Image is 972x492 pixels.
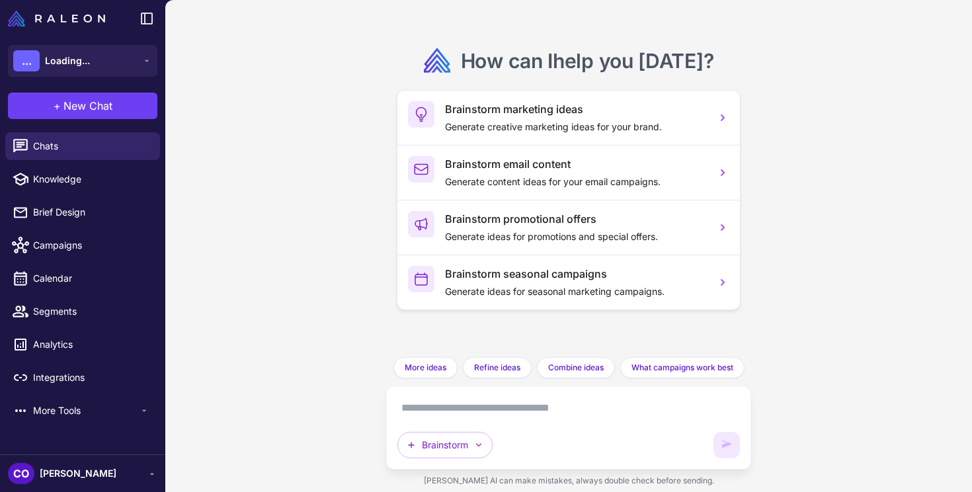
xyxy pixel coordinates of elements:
p: Generate ideas for seasonal marketing campaigns. [445,284,705,299]
img: Raleon Logo [8,11,105,26]
a: Knowledge [5,165,160,193]
button: Refine ideas [463,357,532,378]
span: Calendar [33,271,149,286]
a: Integrations [5,364,160,391]
a: Analytics [5,331,160,358]
button: Brainstorm [397,432,493,458]
p: Generate creative marketing ideas for your brand. [445,120,705,134]
h3: Brainstorm marketing ideas [445,101,705,117]
span: Analytics [33,337,149,352]
span: Chats [33,139,149,153]
h3: Brainstorm seasonal campaigns [445,266,705,282]
a: Raleon Logo [8,11,110,26]
a: Campaigns [5,231,160,259]
h2: How can I ? [461,48,714,74]
span: Refine ideas [474,362,520,374]
h3: Brainstorm promotional offers [445,211,705,227]
span: Campaigns [33,238,149,253]
button: What campaigns work best [620,357,745,378]
span: New Chat [63,98,112,114]
button: More ideas [393,357,458,378]
p: Generate content ideas for your email campaigns. [445,175,705,189]
div: [PERSON_NAME] AI can make mistakes, always double check before sending. [386,470,750,492]
span: help you [DATE] [553,49,704,73]
a: Calendar [5,265,160,292]
div: CO [8,463,34,484]
button: +New Chat [8,93,157,119]
span: Integrations [33,370,149,385]
h3: Brainstorm email content [445,156,705,172]
span: Combine ideas [548,362,604,374]
p: Generate ideas for promotions and special offers. [445,229,705,244]
span: [PERSON_NAME] [40,466,116,481]
span: Knowledge [33,172,149,186]
span: Loading... [45,54,90,68]
a: Segments [5,298,160,325]
a: Brief Design [5,198,160,226]
span: Brief Design [33,205,149,220]
span: + [54,98,61,114]
span: Segments [33,304,149,319]
span: More Tools [33,403,139,418]
a: Chats [5,132,160,160]
div: ... [13,50,40,71]
button: Combine ideas [537,357,615,378]
span: What campaigns work best [631,362,733,374]
button: ...Loading... [8,45,157,77]
span: More ideas [405,362,446,374]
